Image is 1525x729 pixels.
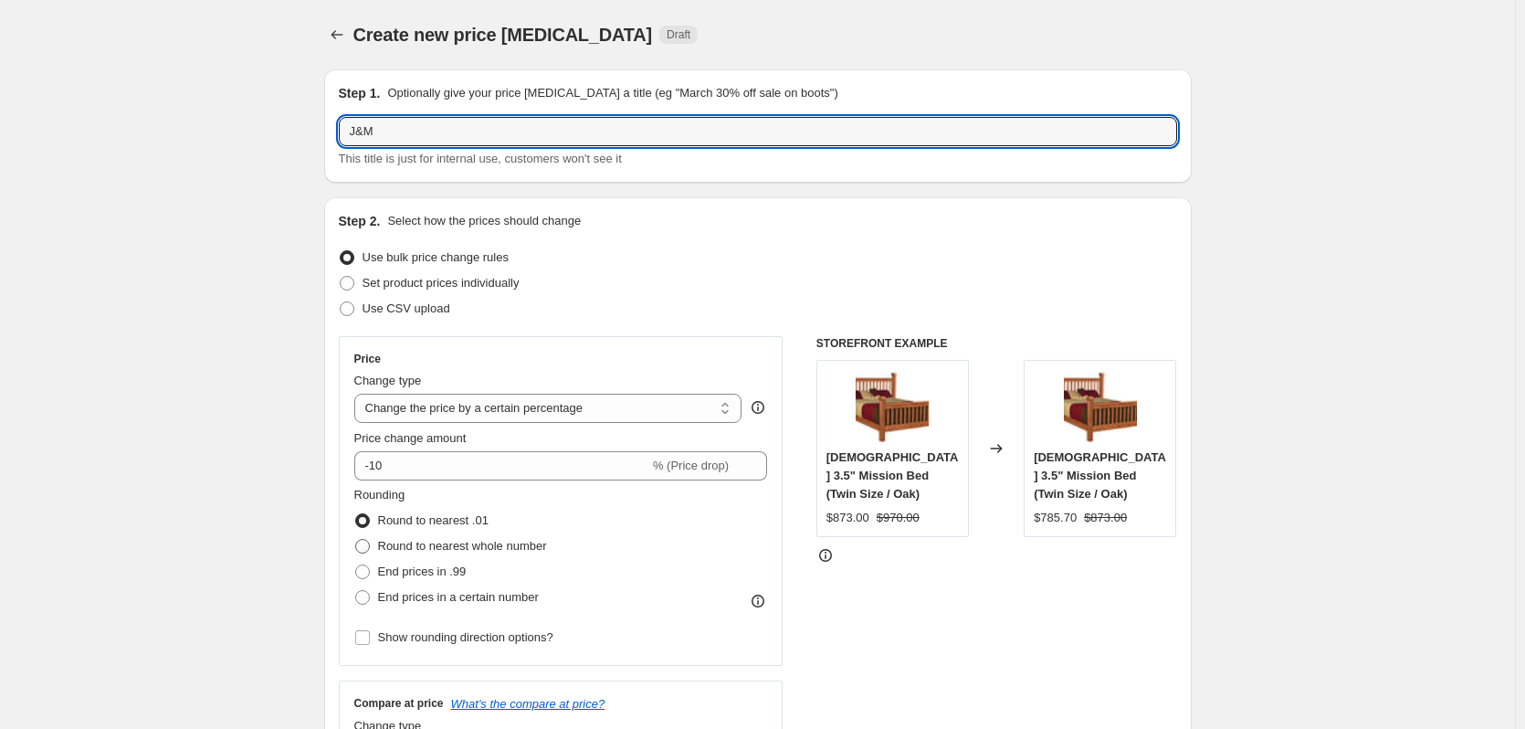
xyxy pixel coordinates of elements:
[451,697,605,711] button: What's the compare at price?
[667,27,690,42] span: Draft
[816,336,1177,351] h6: STOREFRONT EXAMPLE
[387,212,581,230] p: Select how the prices should change
[378,539,547,553] span: Round to nearest whole number
[1034,450,1166,501] span: [DEMOGRAPHIC_DATA] 3.5" Mission Bed (Twin Size / Oak)
[378,630,553,644] span: Show rounding direction options?
[856,370,929,443] img: Amish_3.5_Mission_Bed_80x.jpg
[378,590,539,604] span: End prices in a certain number
[354,451,649,481] input: -15
[354,352,381,366] h3: Price
[363,250,509,264] span: Use bulk price change rules
[826,450,959,501] span: [DEMOGRAPHIC_DATA] 3.5" Mission Bed (Twin Size / Oak)
[826,509,869,527] div: $873.00
[1064,370,1137,443] img: Amish_3.5_Mission_Bed_80x.jpg
[387,84,837,102] p: Optionally give your price [MEDICAL_DATA] a title (eg "March 30% off sale on boots")
[378,565,467,578] span: End prices in .99
[339,117,1177,146] input: 30% off holiday sale
[339,84,381,102] h2: Step 1.
[353,25,653,45] span: Create new price [MEDICAL_DATA]
[749,398,767,417] div: help
[363,276,520,290] span: Set product prices individually
[339,212,381,230] h2: Step 2.
[378,513,489,527] span: Round to nearest .01
[653,459,729,472] span: % (Price drop)
[1034,509,1077,527] div: $785.70
[354,488,405,502] span: Rounding
[354,431,467,445] span: Price change amount
[354,374,422,387] span: Change type
[877,509,920,527] strike: $970.00
[363,301,450,315] span: Use CSV upload
[339,152,622,165] span: This title is just for internal use, customers won't see it
[1084,509,1127,527] strike: $873.00
[324,22,350,48] button: Price change jobs
[354,696,444,711] h3: Compare at price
